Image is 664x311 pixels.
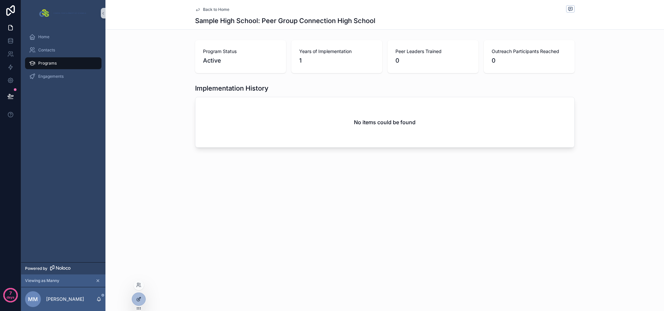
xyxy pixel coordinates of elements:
[492,48,567,55] span: Outreach Participants Reached
[395,48,471,55] span: Peer Leaders Trained
[25,44,101,56] a: Contacts
[7,293,14,302] p: days
[25,57,101,69] a: Programs
[21,262,105,274] a: Powered by
[299,56,374,65] span: 1
[9,290,12,297] p: 7
[299,48,374,55] span: Years of Implementation
[195,7,229,12] a: Back to Home
[395,56,471,65] span: 0
[38,61,57,66] span: Programs
[46,296,84,302] p: [PERSON_NAME]
[203,48,278,55] span: Program Status
[38,8,88,18] img: App logo
[25,71,101,82] a: Engagements
[203,56,278,65] span: Active
[38,34,49,40] span: Home
[354,118,416,126] h2: No items could be found
[28,295,38,303] span: MM
[21,26,105,91] div: scrollable content
[195,16,375,25] h1: Sample High School: Peer Group Connection High School
[38,47,55,53] span: Contacts
[25,266,47,271] span: Powered by
[195,84,269,93] h1: Implementation History
[25,278,59,283] span: Viewing as Manny
[203,7,229,12] span: Back to Home
[25,31,101,43] a: Home
[492,56,567,65] span: 0
[38,74,64,79] span: Engagements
